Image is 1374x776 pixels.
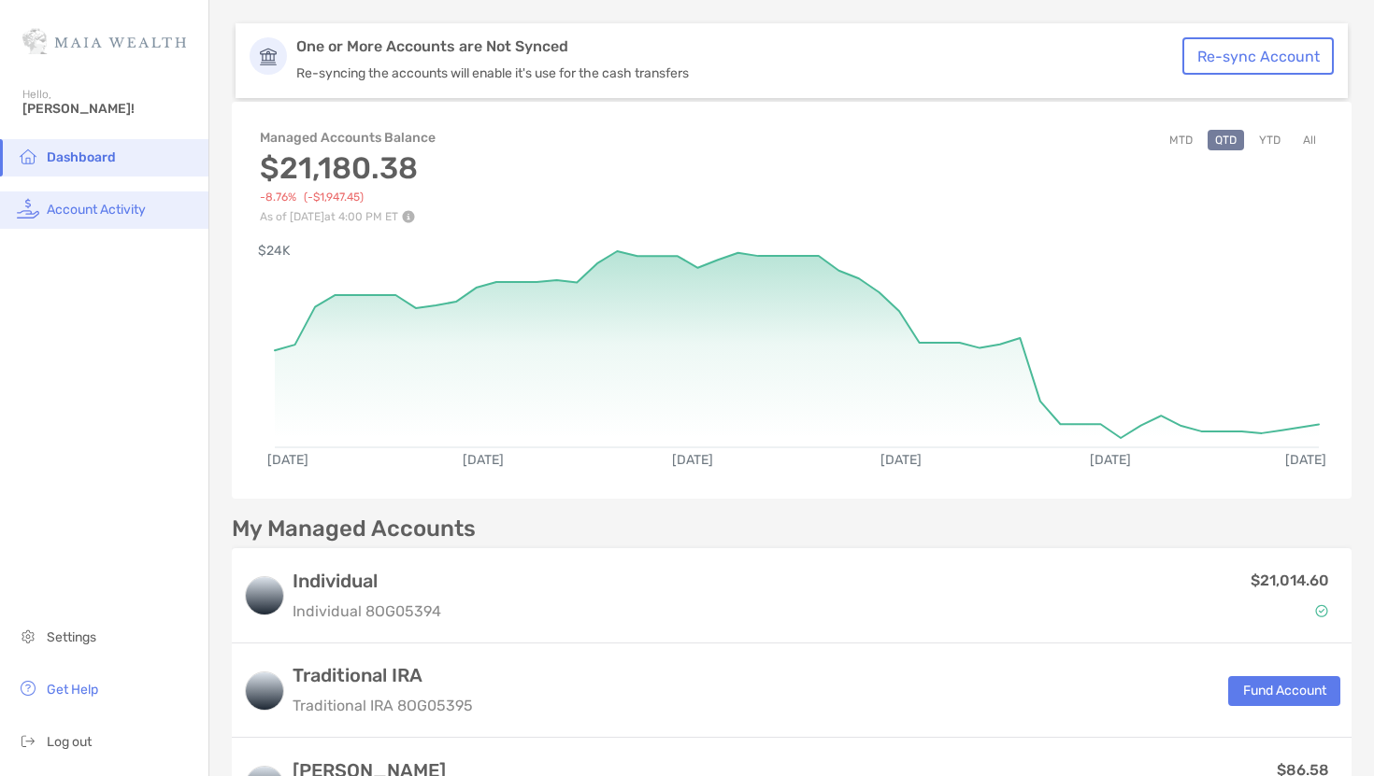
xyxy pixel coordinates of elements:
[47,682,98,698] span: Get Help
[296,65,1194,81] p: Re-syncing the accounts will enable it's use for the cash transfers
[1208,130,1244,150] button: QTD
[1285,452,1326,468] text: [DATE]
[1251,569,1329,592] p: $21,014.60
[47,202,146,218] span: Account Activity
[880,452,922,468] text: [DATE]
[17,197,39,219] img: activity icon
[1295,130,1324,150] button: All
[1252,130,1288,150] button: YTD
[260,210,437,223] p: As of [DATE] at 4:00 PM ET
[304,190,364,205] span: ( -$1,947.45 )
[1315,604,1328,617] img: Account Status icon
[293,600,441,623] p: Individual 8OG05394
[17,625,39,647] img: settings icon
[246,672,283,710] img: logo account
[1228,676,1340,706] button: Fund Account
[293,664,473,686] h3: Traditional IRA
[250,37,287,75] img: Account Icon
[1162,130,1200,150] button: MTD
[296,37,1194,56] p: One or More Accounts are Not Synced
[1182,37,1334,75] button: Re-sync Account
[293,694,473,717] p: Traditional IRA 8OG05395
[47,149,116,165] span: Dashboard
[22,7,186,75] img: Zoe Logo
[463,452,504,468] text: [DATE]
[293,570,441,592] h3: Individual
[672,452,713,468] text: [DATE]
[17,677,39,699] img: get-help icon
[267,452,308,468] text: [DATE]
[22,101,197,117] span: [PERSON_NAME]!
[260,190,296,205] span: -8.76%
[258,243,291,259] text: $24K
[17,729,39,752] img: logout icon
[47,734,92,750] span: Log out
[1090,452,1131,468] text: [DATE]
[17,145,39,167] img: household icon
[402,210,415,223] img: Performance Info
[246,577,283,614] img: logo account
[47,629,96,645] span: Settings
[260,130,437,146] h4: Managed Accounts Balance
[260,150,437,186] h3: $21,180.38
[232,517,476,541] p: My Managed Accounts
